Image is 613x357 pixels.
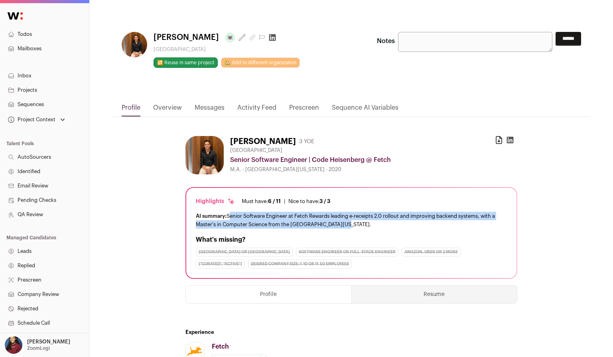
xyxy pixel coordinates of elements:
div: [GEOGRAPHIC_DATA] or [GEOGRAPHIC_DATA] [196,248,293,256]
div: ["curated", "active"] [196,260,245,268]
div: M.A. - [GEOGRAPHIC_DATA][US_STATE] - 2020 [230,166,517,173]
a: Sequence AI Variables [332,103,398,116]
a: Prescreen [289,103,319,116]
div: Nice to have: [288,198,330,205]
span: Fetch [212,343,229,350]
h2: What's missing? [196,235,507,245]
img: 3368518552b07d4c243a8925c6ad921cdb5f86be5481c899eed8c849d06c7ad4 [122,32,147,57]
span: AI summary: [196,213,227,219]
ul: | [242,198,330,205]
img: Wellfound [3,8,27,24]
a: Messages [195,103,225,116]
span: 6 / 11 [268,199,281,204]
button: Open dropdown [6,114,67,125]
h2: Experience [185,329,517,335]
img: 3368518552b07d4c243a8925c6ad921cdb5f86be5481c899eed8c849d06c7ad4 [185,136,224,174]
p: ZoomLogi [27,345,50,351]
button: Resume [352,286,517,303]
h1: [PERSON_NAME] [230,136,296,147]
div: 3 YOE [299,138,314,146]
span: 3 / 3 [319,199,330,204]
div: Amazon, Uber or 2 more [402,248,461,256]
img: 10010497-medium_jpg [5,336,22,354]
div: Senior Software Engineer | Code Heisenberg @ Fetch [230,155,517,165]
div: Senior Software Engineer at Fetch Rewards leading e-receipts 2.0 rollout and improving backend sy... [196,212,507,229]
div: Project Context [6,116,55,123]
button: Profile [186,286,351,303]
button: Open dropdown [3,336,72,354]
a: 🏡 Add to different organization [221,57,300,68]
div: Highlights [196,197,235,205]
label: Notes [377,36,395,46]
a: Overview [153,103,182,116]
div: [GEOGRAPHIC_DATA] [154,46,300,53]
a: Activity Feed [237,103,276,116]
div: Desired company size: 1-10 or 11-50 employees [248,260,352,268]
span: [PERSON_NAME] [154,32,219,43]
button: 🔂 Reuse in same project [154,57,218,68]
p: [PERSON_NAME] [27,339,70,345]
div: Must have: [242,198,281,205]
a: Profile [122,103,140,116]
div: Software Engineer or Full-Stack Engineer [296,248,398,256]
span: [GEOGRAPHIC_DATA] [230,147,282,154]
